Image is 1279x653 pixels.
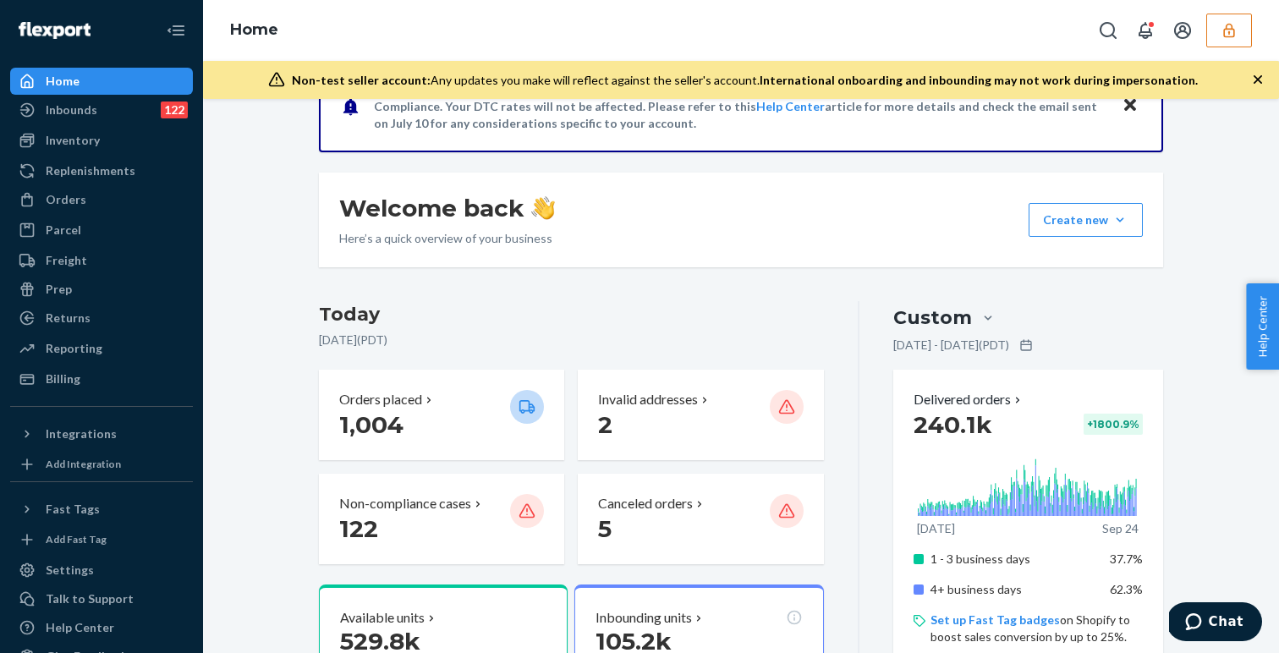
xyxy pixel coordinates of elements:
[46,132,100,149] div: Inventory
[339,193,555,223] h1: Welcome back
[1091,14,1125,47] button: Open Search Box
[10,454,193,475] a: Add Integration
[1029,203,1143,237] button: Create new
[578,474,823,564] button: Canceled orders 5
[46,340,102,357] div: Reporting
[46,162,135,179] div: Replenishments
[1166,14,1199,47] button: Open account menu
[930,612,1143,645] p: on Shopify to boost sales conversion by up to 25%.
[893,337,1009,354] p: [DATE] - [DATE] ( PDT )
[10,247,193,274] a: Freight
[10,420,193,447] button: Integrations
[10,217,193,244] a: Parcel
[10,496,193,523] button: Fast Tags
[10,365,193,392] a: Billing
[1169,602,1262,645] iframe: Opens a widget where you can chat to one of our agents
[914,390,1024,409] button: Delivered orders
[1102,520,1139,537] p: Sep 24
[1128,14,1162,47] button: Open notifications
[10,127,193,154] a: Inventory
[930,612,1060,627] a: Set up Fast Tag badges
[756,99,825,113] a: Help Center
[578,370,823,460] button: Invalid addresses 2
[10,276,193,303] a: Prep
[46,562,94,579] div: Settings
[10,157,193,184] a: Replenishments
[339,410,403,439] span: 1,004
[339,514,378,543] span: 122
[46,590,134,607] div: Talk to Support
[292,73,431,87] span: Non-test seller account:
[760,73,1198,87] span: International onboarding and inbounding may not work during impersonation.
[319,332,824,348] p: [DATE] ( PDT )
[10,585,193,612] button: Talk to Support
[339,390,422,409] p: Orders placed
[46,102,97,118] div: Inbounds
[10,335,193,362] a: Reporting
[10,614,193,641] a: Help Center
[10,96,193,123] a: Inbounds122
[319,301,824,328] h3: Today
[598,514,612,543] span: 5
[598,410,612,439] span: 2
[46,457,121,471] div: Add Integration
[598,494,693,513] p: Canceled orders
[46,281,72,298] div: Prep
[930,581,1097,598] p: 4+ business days
[292,72,1198,89] div: Any updates you make will reflect against the seller's account.
[531,196,555,220] img: hand-wave emoji
[46,191,86,208] div: Orders
[1246,283,1279,370] button: Help Center
[930,551,1097,568] p: 1 - 3 business days
[893,305,972,331] div: Custom
[319,370,564,460] button: Orders placed 1,004
[46,252,87,269] div: Freight
[340,608,425,628] p: Available units
[46,619,114,636] div: Help Center
[159,14,193,47] button: Close Navigation
[1119,94,1141,118] button: Close
[319,474,564,564] button: Non-compliance cases 122
[596,608,692,628] p: Inbounding units
[598,390,698,409] p: Invalid addresses
[374,81,1106,132] p: Effective [DATE], we're updating our pricing for Wholesale (B2B), Reserve Storage, Value-Added Se...
[339,230,555,247] p: Here’s a quick overview of your business
[1110,551,1143,566] span: 37.7%
[46,310,91,326] div: Returns
[46,501,100,518] div: Fast Tags
[46,73,80,90] div: Home
[10,530,193,550] a: Add Fast Tag
[917,520,955,537] p: [DATE]
[230,20,278,39] a: Home
[19,22,91,39] img: Flexport logo
[1084,414,1143,435] div: + 1800.9 %
[1110,582,1143,596] span: 62.3%
[46,222,81,239] div: Parcel
[10,68,193,95] a: Home
[217,6,292,55] ol: breadcrumbs
[46,425,117,442] div: Integrations
[10,305,193,332] a: Returns
[161,102,188,118] div: 122
[914,410,992,439] span: 240.1k
[46,370,80,387] div: Billing
[10,186,193,213] a: Orders
[10,557,193,584] a: Settings
[46,532,107,546] div: Add Fast Tag
[339,494,471,513] p: Non-compliance cases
